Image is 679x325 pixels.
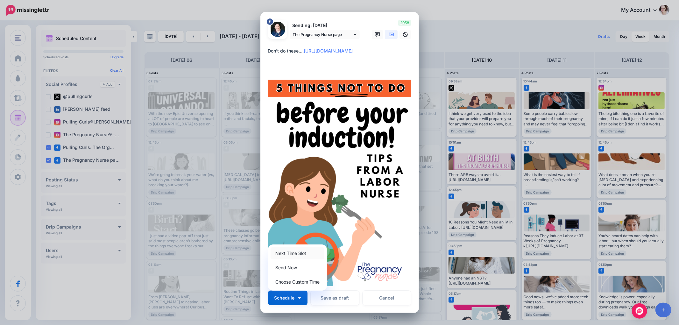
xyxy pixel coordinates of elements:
span: 2958 [398,20,411,26]
button: Schedule [268,291,308,305]
a: The Pregnancy Nurse page [290,30,360,39]
img: arrow-down-white.png [298,297,301,299]
a: Cancel [363,291,411,305]
div: Schedule [268,244,327,291]
span: Schedule [274,296,295,300]
a: Next Time Slot [271,247,324,259]
a: Choose Custom Time [271,276,324,288]
p: Sending: [DATE] [290,22,360,29]
button: Save as draft [311,291,359,305]
span: The Pregnancy Nurse page [293,31,352,38]
div: Don't do these.... [268,47,414,55]
img: CT43EI0BQQWKF4PSEMJG2846V5ML7EBL.png [268,71,411,286]
div: Open Intercom Messenger [632,303,647,319]
a: Send Now [271,261,324,274]
img: 293356615_413924647436347_5319703766953307182_n-bsa103635.jpg [270,22,285,37]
